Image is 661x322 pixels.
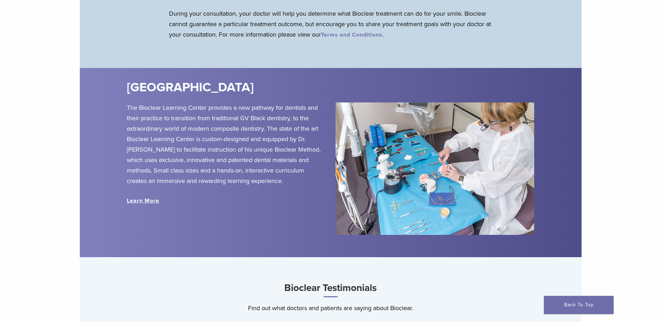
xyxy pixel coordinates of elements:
[169,8,492,40] p: During your consultation, your doctor will help you determine what Bioclear treatment can do for ...
[127,197,159,204] a: Learn More
[321,31,382,38] a: Terms and Conditions
[80,303,582,313] p: Find out what doctors and patients are saying about Bioclear.
[80,279,582,297] h3: Bioclear Testimonials
[127,79,372,96] h2: [GEOGRAPHIC_DATA]
[544,296,614,314] a: Back To Top
[127,102,325,186] p: The Bioclear Learning Center provides a new pathway for dentists and their practice to transition...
